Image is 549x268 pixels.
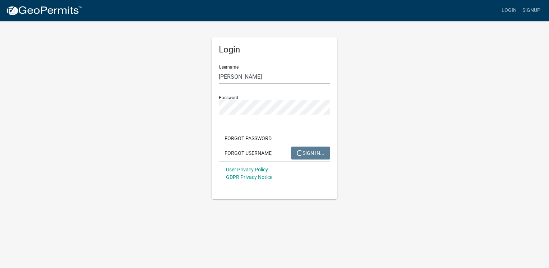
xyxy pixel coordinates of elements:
span: SIGN IN... [297,150,324,156]
h5: Login [219,45,330,55]
button: Forgot Password [219,132,277,145]
button: SIGN IN... [291,147,330,160]
a: User Privacy Policy [226,167,268,172]
a: Login [499,4,520,17]
a: GDPR Privacy Notice [226,174,272,180]
a: Signup [520,4,543,17]
button: Forgot Username [219,147,277,160]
